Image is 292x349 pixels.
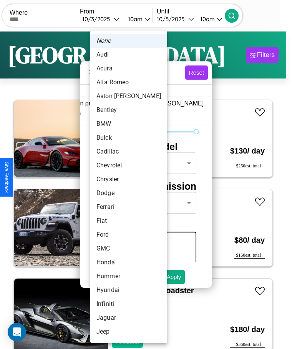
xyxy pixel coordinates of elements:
li: Chrysler [90,172,167,186]
li: Audi [90,48,167,62]
li: Bentley [90,103,167,117]
li: Hyundai [90,283,167,297]
div: Give Feedback [4,162,9,193]
li: Ferrari [90,200,167,214]
li: Jaguar [90,311,167,325]
li: Honda [90,255,167,269]
li: Fiat [90,214,167,228]
li: Alfa Romeo [90,75,167,89]
li: Ford [90,228,167,242]
em: None [96,36,111,45]
li: Aston [PERSON_NAME] [90,89,167,103]
li: Dodge [90,186,167,200]
li: Cadillac [90,145,167,159]
li: Acura [90,62,167,75]
li: Buick [90,131,167,145]
li: Chevrolet [90,159,167,172]
li: Infiniti [90,297,167,311]
li: Jeep [90,325,167,339]
li: Hummer [90,269,167,283]
div: Open Intercom Messenger [8,323,26,341]
li: BMW [90,117,167,131]
li: GMC [90,242,167,255]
